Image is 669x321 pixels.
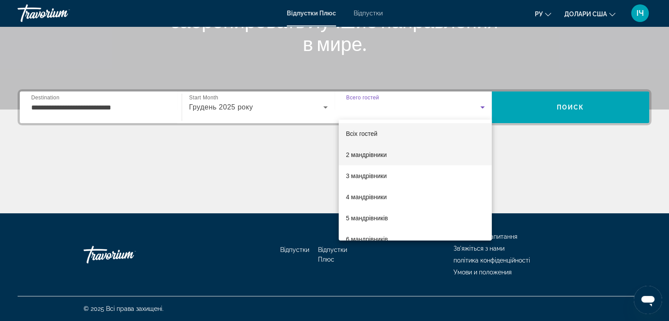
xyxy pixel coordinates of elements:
[634,286,662,314] iframe: Кнопка для запуску вікна повідомлення
[346,215,388,222] font: 5 мандрівників
[346,130,377,137] font: Всіх гостей
[346,236,388,243] font: 6 мандрівників
[346,172,387,179] font: 3 мандрівники
[346,151,387,158] font: 2 мандрівники
[346,193,387,201] font: 4 мандрівники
